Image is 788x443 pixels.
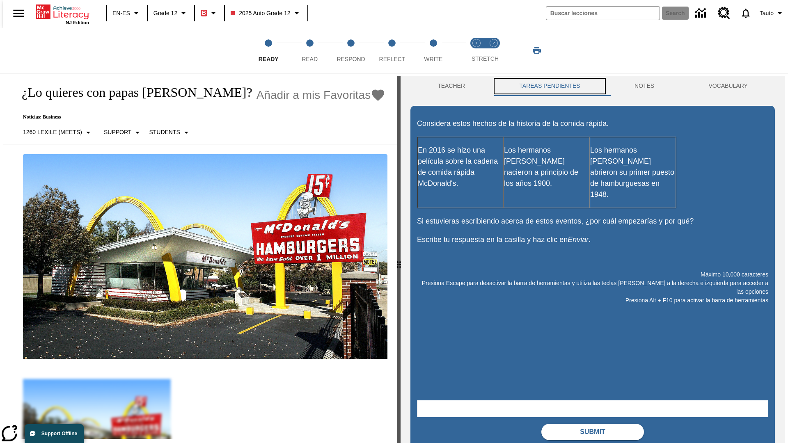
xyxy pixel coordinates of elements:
p: Support [104,128,131,137]
img: One of the first McDonald's stores, with the iconic red sign and golden arches. [23,154,387,359]
span: Grade 12 [153,9,177,18]
p: Los hermanos [PERSON_NAME] nacieron a principio de los años 1900. [504,145,589,189]
p: Considera estos hechos de la historia de la comida rápida. [417,118,768,129]
h1: ¿Lo quieres con papas [PERSON_NAME]? [13,85,252,100]
div: reading [3,76,397,439]
text: 2 [492,41,495,45]
button: Teacher [410,76,492,96]
a: Centro de información [690,2,713,25]
span: Support Offline [41,431,77,436]
div: Pulsa la tecla de intro o la barra espaciadora y luego presiona las flechas de derecha e izquierd... [397,76,401,443]
p: 1260 Lexile (Meets) [23,128,82,137]
button: Imprimir [524,43,550,58]
body: Máximo 10,000 caracteres Presiona Escape para desactivar la barra de herramientas y utiliza las t... [3,7,120,14]
button: Abrir el menú lateral [7,1,31,25]
button: Read step 2 of 5 [286,28,333,73]
span: Write [424,56,442,62]
button: TAREAS PENDIENTES [492,76,607,96]
p: Los hermanos [PERSON_NAME] abrieron su primer puesto de hamburguesas en 1948. [590,145,676,200]
button: Respond step 3 of 5 [327,28,375,73]
span: STRETCH [472,55,499,62]
p: Si estuvieras escribiendo acerca de estos eventos, ¿por cuál empezarías y por qué? [417,216,768,227]
button: Language: EN-ES, Selecciona un idioma [109,6,144,21]
p: En 2016 se hizo una película sobre la cadena de comida rápida McDonald's. [418,145,503,189]
button: Stretch Respond step 2 of 2 [482,28,506,73]
div: Portada [36,3,89,25]
div: Instructional Panel Tabs [410,76,775,96]
button: Boost El color de la clase es rojo. Cambiar el color de la clase. [197,6,222,21]
button: Seleccione Lexile, 1260 Lexile (Meets) [20,125,96,140]
button: Reflect step 4 of 5 [368,28,416,73]
p: Escribe tu respuesta en la casilla y haz clic en . [417,234,768,245]
a: Centro de recursos, Se abrirá en una pestaña nueva. [713,2,735,24]
span: B [202,8,206,18]
button: Grado: Grade 12, Elige un grado [150,6,192,21]
button: Ready step 1 of 5 [245,28,292,73]
em: Enviar [568,235,589,244]
button: Submit [541,424,644,440]
p: Noticias: Business [13,114,385,120]
input: search field [546,7,660,20]
button: Perfil/Configuración [756,6,788,21]
span: EN-ES [112,9,130,18]
span: Respond [337,56,365,62]
button: Write step 5 of 5 [410,28,457,73]
span: NJ Edition [66,20,89,25]
p: Máximo 10,000 caracteres [417,270,768,279]
span: Añadir a mis Favoritas [257,89,371,102]
p: Presiona Alt + F10 para activar la barra de herramientas [417,296,768,305]
p: Students [149,128,180,137]
span: Tauto [760,9,774,18]
span: Reflect [379,56,405,62]
text: 1 [475,41,477,45]
button: Stretch Read step 1 of 2 [465,28,488,73]
div: activity [401,76,785,443]
span: Read [302,56,318,62]
button: Añadir a mis Favoritas - ¿Lo quieres con papas fritas? [257,88,386,102]
span: Ready [259,56,279,62]
button: Seleccionar estudiante [146,125,194,140]
a: Notificaciones [735,2,756,24]
span: 2025 Auto Grade 12 [231,9,290,18]
button: Class: 2025 Auto Grade 12, Selecciona una clase [227,6,305,21]
p: Presiona Escape para desactivar la barra de herramientas y utiliza las teclas [PERSON_NAME] a la ... [417,279,768,296]
button: VOCABULARY [681,76,775,96]
button: Support Offline [25,424,84,443]
button: Tipo de apoyo, Support [101,125,146,140]
button: NOTES [607,76,682,96]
